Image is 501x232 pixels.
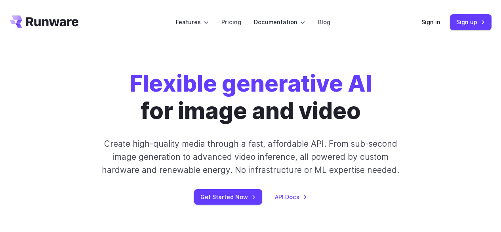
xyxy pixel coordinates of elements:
[96,137,405,177] p: Create high-quality media through a fast, affordable API. From sub-second image generation to adv...
[450,14,491,30] a: Sign up
[254,17,305,27] label: Documentation
[130,69,372,97] strong: Flexible generative AI
[221,17,241,27] a: Pricing
[176,17,209,27] label: Features
[275,192,307,201] a: API Docs
[130,70,372,125] h1: for image and video
[194,189,262,205] a: Get Started Now
[10,15,78,28] a: Go to /
[318,17,330,27] a: Blog
[421,17,440,27] a: Sign in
